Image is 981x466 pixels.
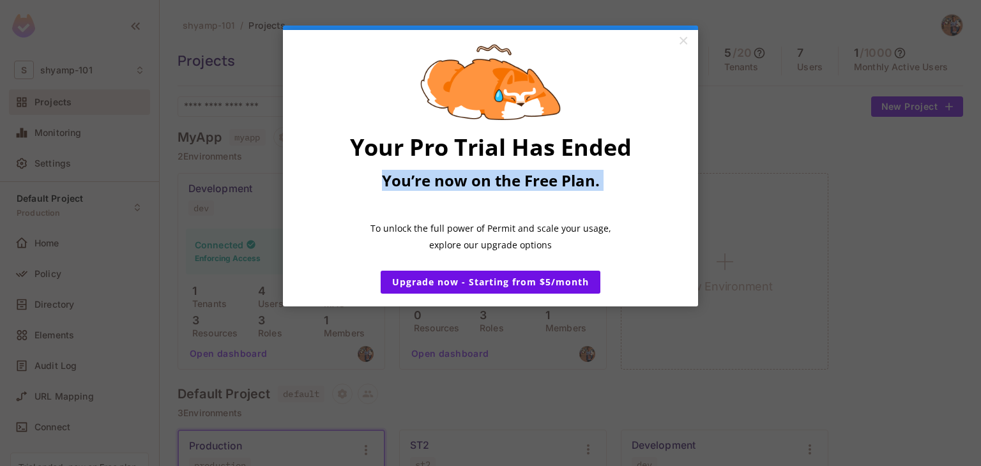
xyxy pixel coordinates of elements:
[350,132,632,163] span: Your Pro Trial Has Ended
[382,170,600,191] span: You’re now on the Free Plan.
[672,30,694,53] a: Close modal
[429,239,552,251] span: explore our upgrade options
[283,26,698,30] div: current step
[381,271,600,294] a: Upgrade now - Starting from $5/month
[317,197,664,211] p: ​
[370,222,611,234] span: To unlock the full power of Permit and scale your usage,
